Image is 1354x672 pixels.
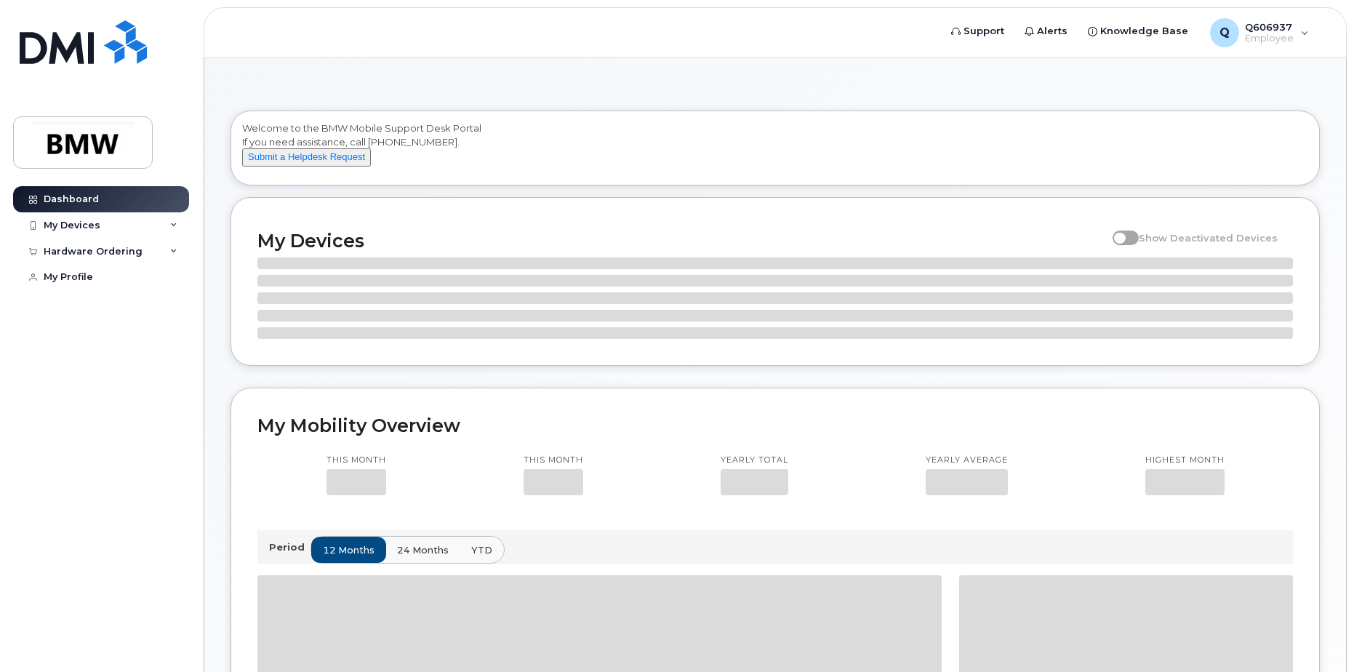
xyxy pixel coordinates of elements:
input: Show Deactivated Devices [1113,224,1124,236]
p: Yearly total [721,455,788,466]
h2: My Devices [257,230,1105,252]
span: YTD [471,543,492,557]
button: Submit a Helpdesk Request [242,148,371,167]
p: Yearly average [926,455,1008,466]
span: 24 months [397,543,449,557]
p: This month [524,455,583,466]
a: Submit a Helpdesk Request [242,151,371,162]
span: Show Deactivated Devices [1139,232,1278,244]
p: This month [327,455,386,466]
p: Highest month [1145,455,1225,466]
h2: My Mobility Overview [257,415,1293,436]
div: Welcome to the BMW Mobile Support Desk Portal If you need assistance, call [PHONE_NUMBER]. [242,121,1308,180]
p: Period [269,540,311,554]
